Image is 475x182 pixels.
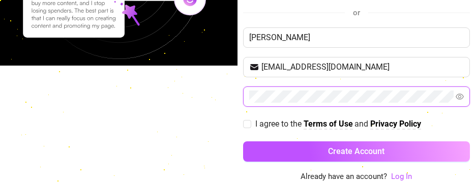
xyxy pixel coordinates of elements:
[370,119,421,129] strong: Privacy Policy
[370,119,421,130] a: Privacy Policy
[243,141,470,162] button: Create Account
[255,119,304,129] span: I agree to the
[243,27,470,48] input: Enter your Name
[353,8,360,17] span: or
[261,61,464,73] input: Your email
[391,172,412,181] a: Log In
[456,93,464,101] span: eye
[304,119,353,130] a: Terms of Use
[354,119,370,129] span: and
[328,146,384,156] span: Create Account
[304,119,353,129] strong: Terms of Use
